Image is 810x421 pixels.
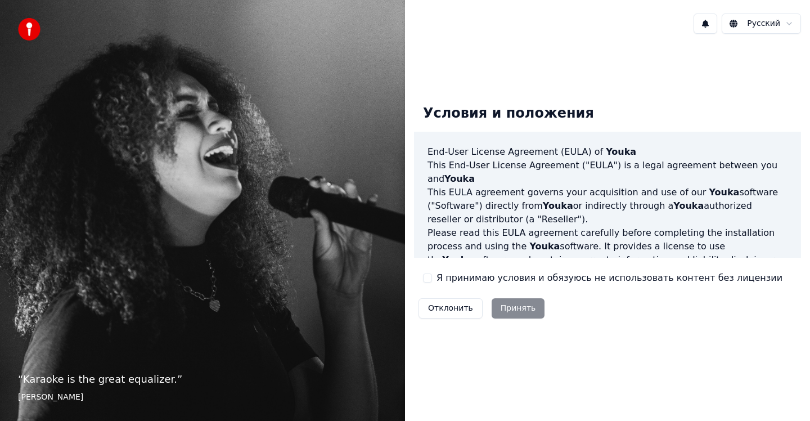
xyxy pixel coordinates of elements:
[444,173,475,184] span: Youka
[414,96,603,132] div: Условия и положения
[427,226,787,267] p: Please read this EULA agreement carefully before completing the installation process and using th...
[543,200,573,211] span: Youka
[673,200,704,211] span: Youka
[427,186,787,226] p: This EULA agreement governs your acquisition and use of our software ("Software") directly from o...
[418,298,483,319] button: Отклонить
[442,254,472,265] span: Youka
[18,18,40,41] img: youka
[427,159,787,186] p: This End-User License Agreement ("EULA") is a legal agreement between you and
[18,392,387,403] footer: [PERSON_NAME]
[427,145,787,159] h3: End-User License Agreement (EULA) of
[606,146,636,157] span: Youka
[18,371,387,387] p: “ Karaoke is the great equalizer. ”
[709,187,739,198] span: Youka
[436,271,782,285] label: Я принимаю условия и обязуюсь не использовать контент без лицензии
[529,241,560,252] span: Youka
